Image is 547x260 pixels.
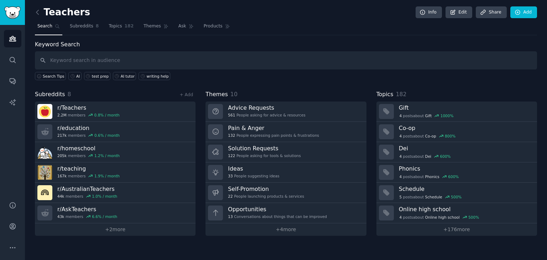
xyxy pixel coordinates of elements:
h3: Co-op [399,124,532,132]
h3: Advice Requests [228,104,305,111]
a: Dei4postsaboutDei600% [376,142,537,162]
span: 205k [57,153,67,158]
div: People asking for tools & solutions [228,153,301,158]
a: Add [510,6,537,19]
span: Search Tips [43,74,64,79]
span: 5 [399,194,402,199]
a: Info [416,6,442,19]
a: test prep [84,72,110,80]
a: Phonics4postsaboutPhonics600% [376,162,537,183]
span: 182 [125,23,134,30]
h3: Self-Promotion [228,185,304,193]
a: Opportunities13Conversations about things that can be improved [205,203,366,223]
div: 1.9 % / month [94,173,120,178]
span: 4 [399,215,402,220]
a: Co-op4postsaboutCo-op800% [376,122,537,142]
span: Products [204,23,223,30]
div: 500 % [451,194,462,199]
a: +176more [376,223,537,236]
span: Dei [425,154,431,159]
label: Keyword Search [35,41,80,48]
h3: r/ homeschool [57,145,120,152]
img: AustralianTeachers [37,185,52,200]
span: 4 [399,134,402,139]
a: r/teaching167kmembers1.9% / month [35,162,196,183]
a: AI [68,72,82,80]
div: test prep [92,74,109,79]
h3: Opportunities [228,206,327,213]
a: Subreddits8 [67,21,101,35]
a: Themes [141,21,171,35]
span: 33 [228,173,233,178]
span: 8 [68,91,71,98]
div: AI tutor [121,74,135,79]
div: members [57,153,120,158]
a: Edit [446,6,472,19]
h3: r/ teaching [57,165,120,172]
div: members [57,214,117,219]
span: 43k [57,214,64,219]
div: 0.6 % / month [94,133,120,138]
a: r/AskTeachers43kmembers6.6% / month [35,203,196,223]
span: Online high school [425,215,460,220]
div: post s about [399,173,459,180]
div: 6.6 % / month [92,214,117,219]
div: post s about [399,133,456,139]
a: Solution Requests122People asking for tools & solutions [205,142,366,162]
div: 1.0 % / month [92,194,117,199]
img: homeschool [37,145,52,160]
span: 10 [230,91,238,98]
a: Schedule5postsaboutSchedule500% [376,183,537,203]
div: People expressing pain points & frustrations [228,133,319,138]
img: teaching [37,165,52,180]
a: + Add [179,92,193,97]
span: 217k [57,133,67,138]
a: r/education217kmembers0.6% / month [35,122,196,142]
span: 167k [57,173,67,178]
img: Teachers [37,104,52,119]
div: members [57,194,117,199]
h3: r/ AskTeachers [57,206,117,213]
input: Keyword search in audience [35,51,537,69]
div: 500 % [468,215,479,220]
div: 600 % [448,174,459,179]
a: Gift4postsaboutGift1000% [376,102,537,122]
a: r/Teachers2.2Mmembers0.8% / month [35,102,196,122]
a: +2more [35,223,196,236]
span: 44k [57,194,64,199]
span: 22 [228,194,233,199]
h3: Pain & Anger [228,124,319,132]
div: People asking for advice & resources [228,113,305,118]
h3: r/ education [57,124,120,132]
h3: Solution Requests [228,145,301,152]
div: post s about [399,214,480,220]
span: Gift [425,113,432,118]
h3: Ideas [228,165,279,172]
div: members [57,133,120,138]
a: Topics182 [106,21,136,35]
span: 4 [399,174,402,179]
span: 4 [399,154,402,159]
span: Co-op [425,134,436,139]
div: writing help [146,74,168,79]
div: 1000 % [441,113,454,118]
div: People launching products & services [228,194,304,199]
a: r/AustralianTeachers44kmembers1.0% / month [35,183,196,203]
a: Ideas33People suggesting ideas [205,162,366,183]
a: Share [476,6,506,19]
span: 2.2M [57,113,67,118]
span: 182 [396,91,406,98]
h3: Online high school [399,206,532,213]
span: Ask [178,23,186,30]
h3: r/ Teachers [57,104,120,111]
h3: Dei [399,145,532,152]
span: 13 [228,214,233,219]
div: Conversations about things that can be improved [228,214,327,219]
div: post s about [399,194,462,200]
a: +4more [205,223,366,236]
span: Topics [376,90,394,99]
div: post s about [399,113,454,119]
div: post s about [399,153,452,160]
div: 1.2 % / month [94,153,120,158]
a: Search [35,21,62,35]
